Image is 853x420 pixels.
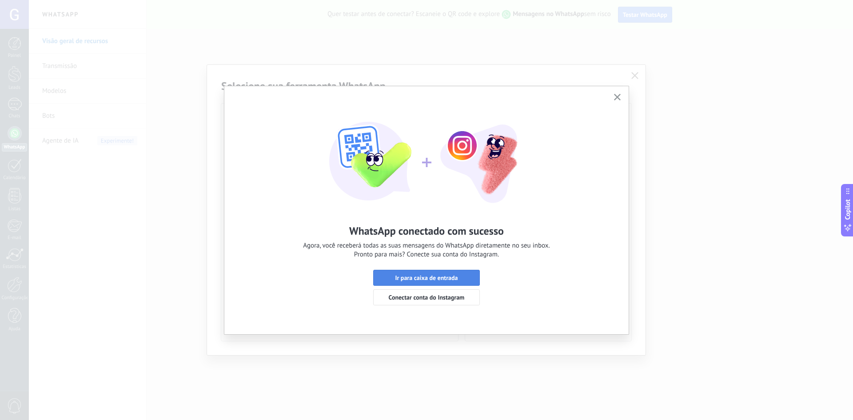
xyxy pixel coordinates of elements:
[843,199,852,220] span: Copilot
[373,289,480,305] button: Conectar conta do Instagram
[349,224,504,238] h2: WhatsApp conectado com sucesso
[395,275,458,281] span: Ir para caixa de entrada
[303,241,550,259] span: Agora, você receberá todas as suas mensagens do WhatsApp diretamente no seu inbox. Pronto para ma...
[373,270,480,286] button: Ir para caixa de entrada
[389,294,465,300] span: Conectar conta do Instagram
[329,100,524,206] img: wa-lite-feat-instagram-success.png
